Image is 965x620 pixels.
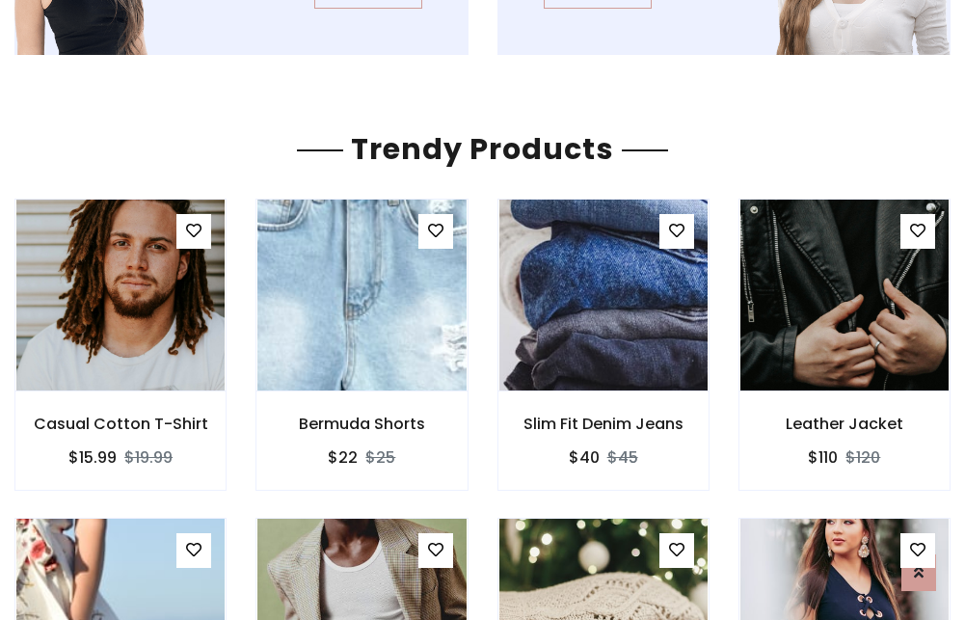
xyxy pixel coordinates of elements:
[808,448,838,467] h6: $110
[343,128,622,170] span: Trendy Products
[607,446,638,469] del: $45
[845,446,880,469] del: $120
[124,446,173,469] del: $19.99
[739,415,950,433] h6: Leather Jacket
[498,415,709,433] h6: Slim Fit Denim Jeans
[328,448,358,467] h6: $22
[569,448,600,467] h6: $40
[365,446,395,469] del: $25
[15,415,226,433] h6: Casual Cotton T-Shirt
[256,415,467,433] h6: Bermuda Shorts
[68,448,117,467] h6: $15.99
